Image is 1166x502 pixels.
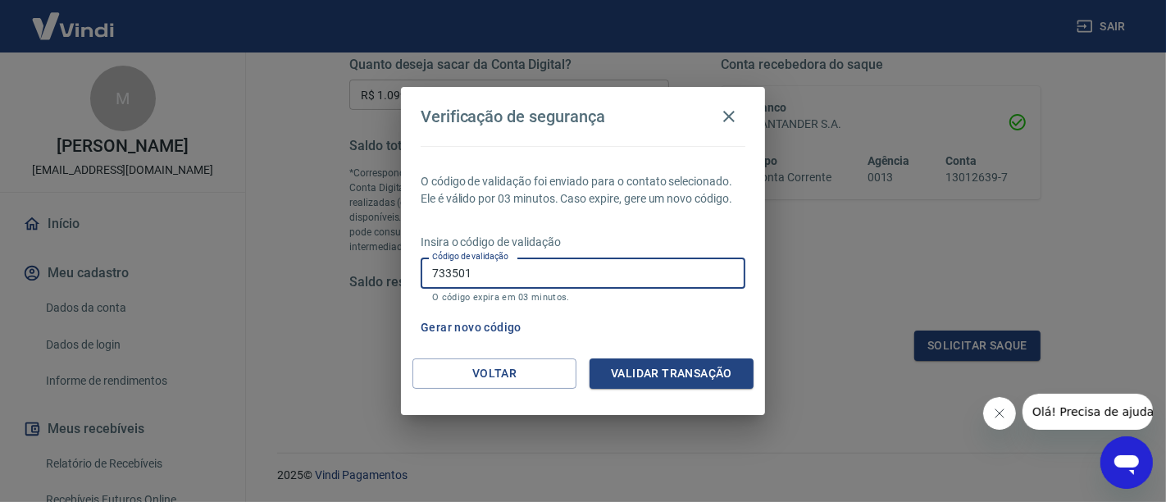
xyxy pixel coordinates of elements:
[414,313,528,343] button: Gerar novo código
[432,292,734,303] p: O código expira em 03 minutos.
[432,250,508,262] label: Código de validação
[983,397,1016,430] iframe: Fechar mensagem
[590,358,754,389] button: Validar transação
[421,234,745,251] p: Insira o código de validação
[421,173,745,208] p: O código de validação foi enviado para o contato selecionado. Ele é válido por 03 minutos. Caso e...
[412,358,576,389] button: Voltar
[421,107,605,126] h4: Verificação de segurança
[1023,394,1153,430] iframe: Mensagem da empresa
[10,11,138,25] span: Olá! Precisa de ajuda?
[1100,436,1153,489] iframe: Botão para abrir a janela de mensagens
